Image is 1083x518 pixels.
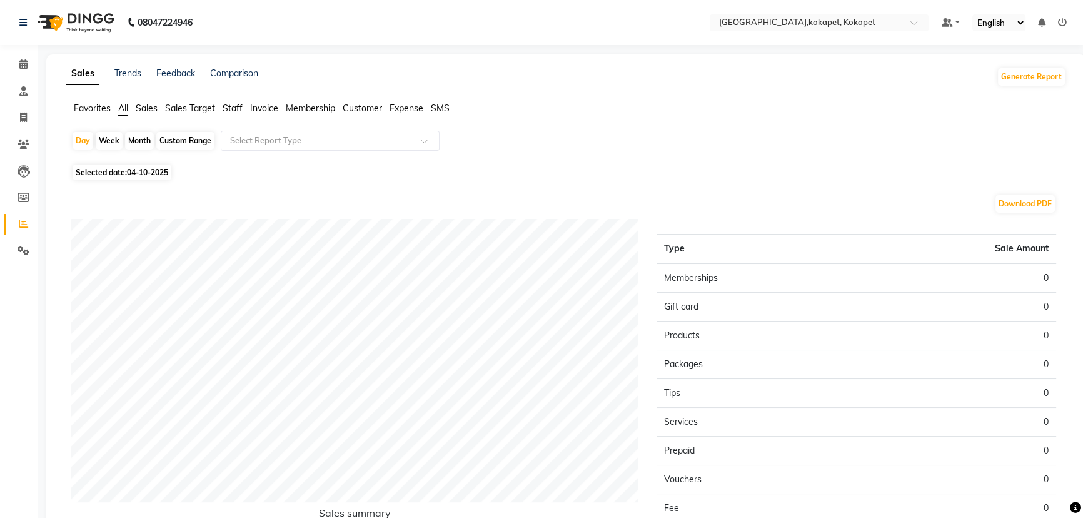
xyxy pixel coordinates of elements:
span: Staff [223,103,243,114]
div: Week [96,132,123,150]
td: 0 [857,263,1056,293]
td: 0 [857,465,1056,494]
th: Type [657,235,856,264]
span: 04-10-2025 [127,168,168,177]
td: Services [657,408,856,437]
td: 0 [857,408,1056,437]
span: SMS [431,103,450,114]
td: 0 [857,437,1056,465]
div: Day [73,132,93,150]
span: Sales Target [165,103,215,114]
span: Expense [390,103,423,114]
span: Sales [136,103,158,114]
button: Download PDF [995,195,1055,213]
td: Prepaid [657,437,856,465]
a: Feedback [156,68,195,79]
span: Selected date: [73,165,171,180]
span: Invoice [250,103,278,114]
td: 0 [857,350,1056,379]
td: Gift card [657,293,856,322]
button: Generate Report [998,68,1065,86]
th: Sale Amount [857,235,1056,264]
td: Memberships [657,263,856,293]
td: 0 [857,379,1056,408]
td: Tips [657,379,856,408]
b: 08047224946 [138,5,193,40]
span: Membership [286,103,335,114]
div: Custom Range [156,132,214,150]
td: Products [657,322,856,350]
td: 0 [857,322,1056,350]
td: Vouchers [657,465,856,494]
span: Customer [343,103,382,114]
span: Favorites [74,103,111,114]
span: All [118,103,128,114]
a: Sales [66,63,99,85]
td: 0 [857,293,1056,322]
img: logo [32,5,118,40]
td: Packages [657,350,856,379]
div: Month [125,132,154,150]
a: Trends [114,68,141,79]
a: Comparison [210,68,258,79]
